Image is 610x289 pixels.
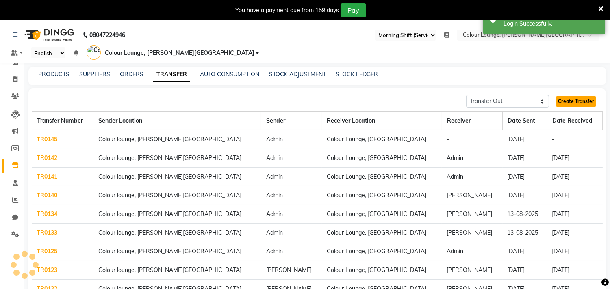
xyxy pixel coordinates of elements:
[336,71,378,78] a: STOCK LEDGER
[503,149,547,168] td: [DATE]
[79,71,110,78] a: SUPPLIERS
[442,186,502,205] td: [PERSON_NAME]
[322,242,442,261] td: Colour Lounge, [GEOGRAPHIC_DATA]
[442,205,502,224] td: [PERSON_NAME]
[93,149,261,168] td: Colour lounge, [PERSON_NAME][GEOGRAPHIC_DATA]
[93,224,261,242] td: Colour lounge, [PERSON_NAME][GEOGRAPHIC_DATA]
[503,186,547,205] td: [DATE]
[261,186,322,205] td: Admin
[87,45,101,60] img: Colour Lounge, Lawrence Road
[547,149,602,168] td: [DATE]
[37,154,58,162] a: TR0142
[93,205,261,224] td: Colour lounge, [PERSON_NAME][GEOGRAPHIC_DATA]
[261,112,322,130] th: Sender
[93,168,261,186] td: Colour lounge, [PERSON_NAME][GEOGRAPHIC_DATA]
[442,168,502,186] td: Admin
[269,71,326,78] a: STOCK ADJUSTMENT
[93,261,261,280] td: Colour lounge, [PERSON_NAME][GEOGRAPHIC_DATA]
[37,266,58,274] a: TR0123
[37,210,58,218] a: TR0134
[93,112,261,130] th: Sender Location
[261,242,322,261] td: Admin
[322,224,442,242] td: Colour Lounge, [GEOGRAPHIC_DATA]
[442,112,502,130] th: Receiver
[38,71,69,78] a: PRODUCTS
[322,261,442,280] td: Colour Lounge, [GEOGRAPHIC_DATA]
[547,168,602,186] td: [DATE]
[37,229,58,236] a: TR0133
[261,261,322,280] td: [PERSON_NAME]
[21,24,76,46] img: logo
[503,224,547,242] td: 13-08-2025
[93,242,261,261] td: Colour lounge, [PERSON_NAME][GEOGRAPHIC_DATA]
[32,112,93,130] th: Transfer Number
[504,19,599,28] div: Login Successfully.
[547,224,602,242] td: [DATE]
[153,67,190,82] a: TRANSFER
[37,136,58,143] a: TR0145
[261,168,322,186] td: Admin
[503,130,547,149] td: [DATE]
[442,149,502,168] td: Admin
[235,6,339,15] div: You have a payment due from 159 days
[200,71,259,78] a: AUTO CONSUMPTION
[322,186,442,205] td: Colour Lounge, [GEOGRAPHIC_DATA]
[556,96,596,107] a: Create Transfer
[261,130,322,149] td: Admin
[120,71,143,78] a: ORDERS
[93,130,261,149] td: Colour lounge, [PERSON_NAME][GEOGRAPHIC_DATA]
[322,149,442,168] td: Colour Lounge, [GEOGRAPHIC_DATA]
[261,205,322,224] td: Admin
[442,261,502,280] td: [PERSON_NAME]
[37,173,58,180] a: TR0141
[442,130,502,149] td: -
[261,224,322,242] td: Admin
[105,49,254,57] span: Colour Lounge, [PERSON_NAME][GEOGRAPHIC_DATA]
[547,186,602,205] td: [DATE]
[261,149,322,168] td: Admin
[322,130,442,149] td: Colour Lounge, [GEOGRAPHIC_DATA]
[322,168,442,186] td: Colour Lounge, [GEOGRAPHIC_DATA]
[89,24,125,46] b: 08047224946
[547,130,602,149] td: -
[93,186,261,205] td: Colour lounge, [PERSON_NAME][GEOGRAPHIC_DATA]
[341,3,366,17] button: Pay
[547,205,602,224] td: [DATE]
[503,112,547,130] th: Date Sent
[37,192,58,199] a: TR0140
[547,242,602,261] td: [DATE]
[503,261,547,280] td: [DATE]
[503,168,547,186] td: [DATE]
[37,248,58,255] a: TR0125
[547,112,602,130] th: Date Received
[442,242,502,261] td: Admin
[322,112,442,130] th: Receiver Location
[503,205,547,224] td: 13-08-2025
[547,261,602,280] td: [DATE]
[503,242,547,261] td: [DATE]
[442,224,502,242] td: [PERSON_NAME]
[322,205,442,224] td: Colour Lounge, [GEOGRAPHIC_DATA]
